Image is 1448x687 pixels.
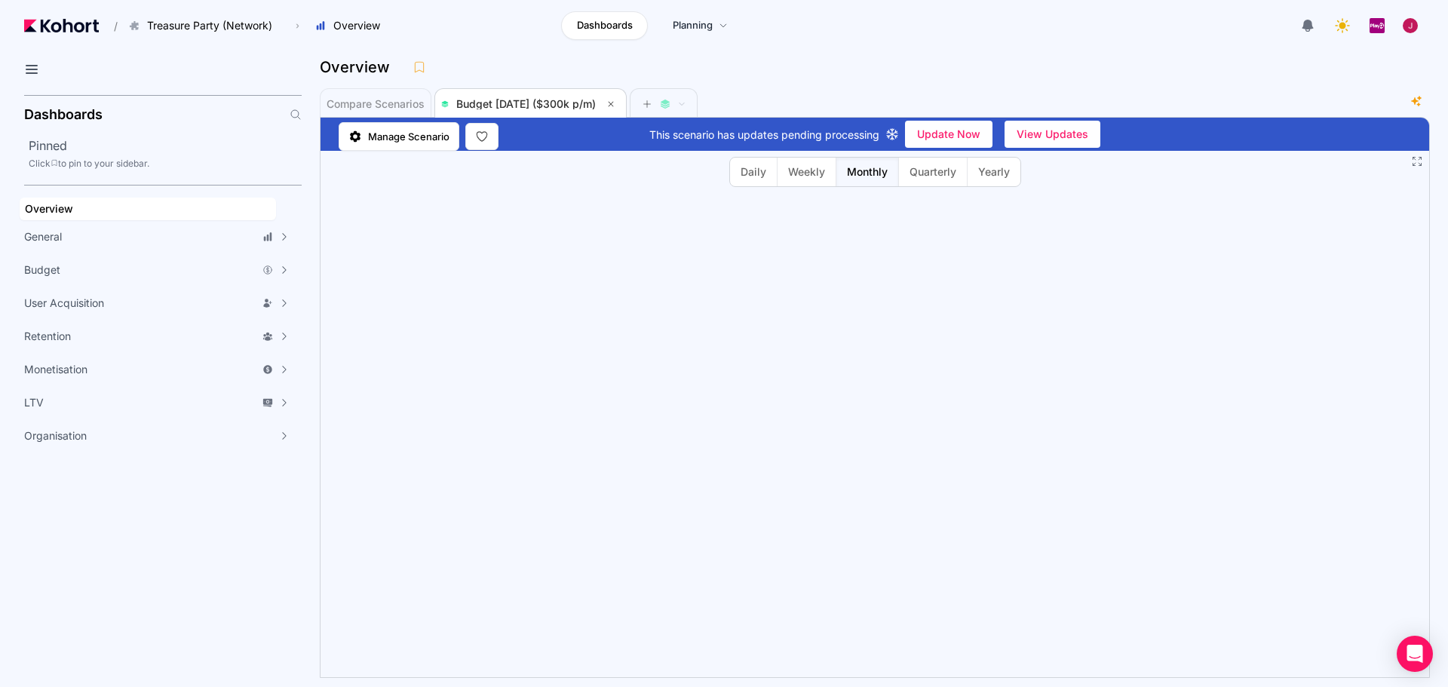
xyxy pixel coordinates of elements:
span: View Updates [1017,123,1088,146]
button: Weekly [777,158,836,186]
span: General [24,229,62,244]
span: Treasure Party (Network) [147,18,272,33]
a: Dashboards [561,11,648,40]
button: Monthly [836,158,898,186]
button: View Updates [1005,121,1100,148]
button: Yearly [967,158,1020,186]
a: Manage Scenario [339,122,459,151]
span: Monetisation [24,362,87,377]
button: Update Now [905,121,992,148]
img: Kohort logo [24,19,99,32]
span: Quarterly [910,164,956,179]
button: Fullscreen [1411,155,1423,167]
span: Overview [333,18,380,33]
div: Open Intercom Messenger [1397,636,1433,672]
span: Budget [DATE] ($300k p/m) [456,97,596,110]
a: Overview [20,198,276,220]
span: Manage Scenario [368,129,449,144]
span: / [102,18,118,34]
span: Update Now [917,123,980,146]
span: Compare Scenarios [327,99,425,109]
span: This scenario has updates pending processing [649,127,879,143]
button: Treasure Party (Network) [121,13,288,38]
button: Quarterly [898,158,967,186]
span: Organisation [24,428,87,443]
div: Click to pin to your sidebar. [29,158,302,170]
span: Yearly [978,164,1010,179]
img: logo_PlayQ_20230721100321046856.png [1370,18,1385,33]
span: Retention [24,329,71,344]
span: › [293,20,302,32]
span: Overview [25,202,73,215]
span: Weekly [788,164,825,179]
span: LTV [24,395,44,410]
button: Overview [307,13,396,38]
span: Budget [24,262,60,278]
span: Planning [673,18,713,33]
span: User Acquisition [24,296,104,311]
span: Daily [741,164,766,179]
h3: Overview [320,60,399,75]
h2: Pinned [29,136,302,155]
button: Daily [730,158,777,186]
a: Planning [657,11,744,40]
span: Monthly [847,164,888,179]
h2: Dashboards [24,108,103,121]
span: Dashboards [577,18,633,33]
